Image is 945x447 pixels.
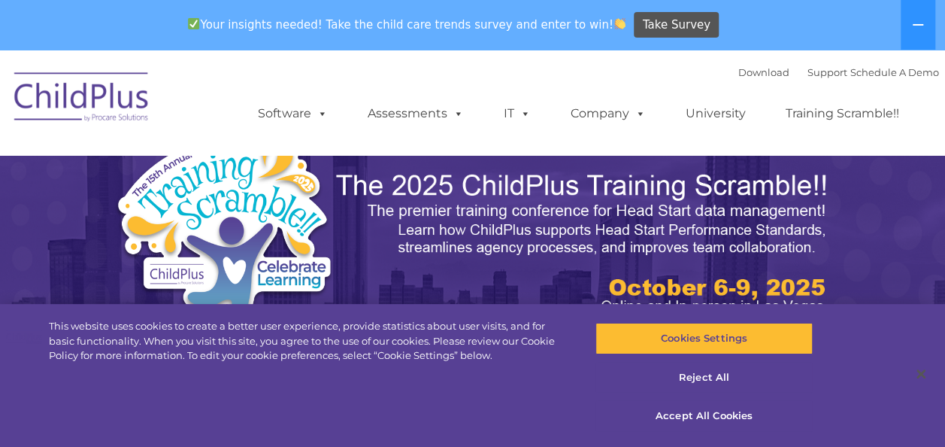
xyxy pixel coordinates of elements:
[182,10,632,39] span: Your insights needed! Take the child care trends survey and enter to win!
[738,66,939,78] font: |
[643,12,710,38] span: Take Survey
[188,18,199,29] img: ✅
[614,18,625,29] img: 👏
[671,99,761,129] a: University
[353,99,479,129] a: Assessments
[807,66,847,78] a: Support
[209,99,255,111] span: Last name
[904,357,937,391] button: Close
[738,66,789,78] a: Download
[49,319,567,363] div: This website uses cookies to create a better user experience, provide statistics about user visit...
[595,362,813,394] button: Reject All
[634,12,719,38] a: Take Survey
[850,66,939,78] a: Schedule A Demo
[595,323,813,354] button: Cookies Settings
[489,99,546,129] a: IT
[7,62,157,137] img: ChildPlus by Procare Solutions
[243,99,343,129] a: Software
[595,400,813,432] button: Accept All Cookies
[209,161,273,172] span: Phone number
[771,99,914,129] a: Training Scramble!!
[556,99,661,129] a: Company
